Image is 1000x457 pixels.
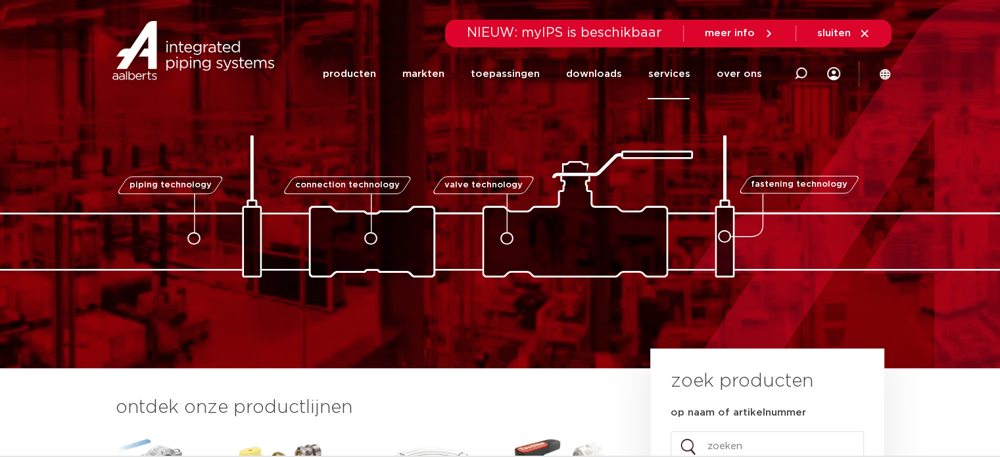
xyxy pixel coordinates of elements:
a: sluiten [817,28,870,39]
nav: Menu [322,49,761,99]
a: toepassingen [470,49,539,99]
span: valve technology [444,181,523,189]
span: piping technology [130,181,212,189]
h3: zoek producten [671,368,813,395]
span: sluiten [817,28,851,38]
span: fastening technology [751,181,847,189]
label: op naam of artikelnummer [671,406,806,420]
a: downloads [565,49,621,99]
a: producten [322,49,375,99]
h3: ontdek onze productlijnen [116,395,606,421]
a: meer info [705,28,774,39]
span: NIEUW: myIPS is beschikbaar [467,26,662,39]
a: services [648,49,690,99]
span: meer info [705,28,755,38]
span: connection technology [295,181,399,189]
a: markten [402,49,444,99]
a: over ons [716,49,761,99]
